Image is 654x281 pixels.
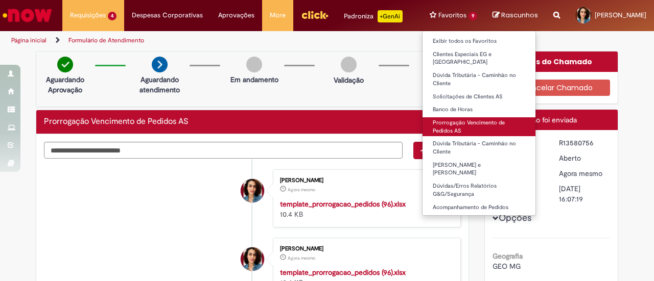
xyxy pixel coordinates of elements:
[241,179,264,202] div: Camila Adriana Oliveira Alves
[334,75,364,85] p: Validação
[270,10,286,20] span: More
[11,36,46,44] a: Página inicial
[241,247,264,271] div: Camila Adriana Oliveira Alves
[280,199,450,219] div: 10.4 KB
[423,117,535,136] a: Prorrogação Vencimento de Pedidos AS
[423,202,535,213] a: Acompanhamento de Pedidos
[422,31,536,216] ul: Favoritos
[288,255,315,261] time: 30/09/2025 11:06:55
[344,10,403,22] div: Padroniza
[493,262,521,271] span: GEO MG
[1,5,54,25] img: ServiceNow
[341,57,357,72] img: img-circle-grey.png
[280,246,450,252] div: [PERSON_NAME]
[423,49,535,68] a: Clientes Especiais EG e [GEOGRAPHIC_DATA]
[423,181,535,199] a: Dúvidas/Erros Relatórios G&G/Segurança
[132,10,203,20] span: Despesas Corporativas
[288,255,315,261] span: Agora mesmo
[423,70,535,89] a: Dúvida Tributária - Caminhão no Cliente
[559,153,606,163] div: Aberto
[595,11,646,19] span: [PERSON_NAME]
[68,36,144,44] a: Formulário de Atendimento
[8,31,428,50] ul: Trilhas de página
[280,268,406,277] a: template_prorrogacao_pedidos (96).xlsx
[501,10,538,20] span: Rascunhos
[559,169,602,178] time: 30/09/2025 11:07:15
[288,187,315,193] time: 30/09/2025 11:07:00
[423,91,535,103] a: Solicitações de Clientes AS
[288,187,315,193] span: Agora mesmo
[485,52,618,72] div: Opções do Chamado
[559,138,606,148] div: R13580756
[413,142,461,159] button: Enviar
[559,184,606,204] div: [DATE] 16:07:19
[378,10,403,22] p: +GenAi
[152,57,168,72] img: arrow-next.png
[44,142,403,159] textarea: Digite sua mensagem aqui...
[469,12,477,20] span: 9
[246,57,262,72] img: img-circle-grey.png
[70,10,106,20] span: Requisições
[301,7,329,22] img: click_logo_yellow_360x200.png
[559,168,606,178] div: 30/09/2025 11:07:15
[493,11,538,20] a: Rascunhos
[493,80,611,96] button: Cancelar Chamado
[218,10,254,20] span: Aprovações
[493,251,523,261] b: Geografia
[44,117,189,126] h2: Prorrogação Vencimento de Pedidos AS Histórico de tíquete
[423,160,535,178] a: [PERSON_NAME] e [PERSON_NAME]
[40,74,90,95] p: Aguardando Aprovação
[57,57,73,72] img: check-circle-green.png
[423,36,535,47] a: Exibir todos os Favoritos
[423,104,535,115] a: Banco de Horas
[280,199,406,209] a: template_prorrogacao_pedidos (96).xlsx
[280,177,450,184] div: [PERSON_NAME]
[438,10,466,20] span: Favoritos
[135,74,184,95] p: Aguardando atendimento
[423,138,535,157] a: Dúvida Tributária - Caminhão no Cliente
[559,169,602,178] span: Agora mesmo
[108,12,116,20] span: 4
[230,74,278,85] p: Em andamento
